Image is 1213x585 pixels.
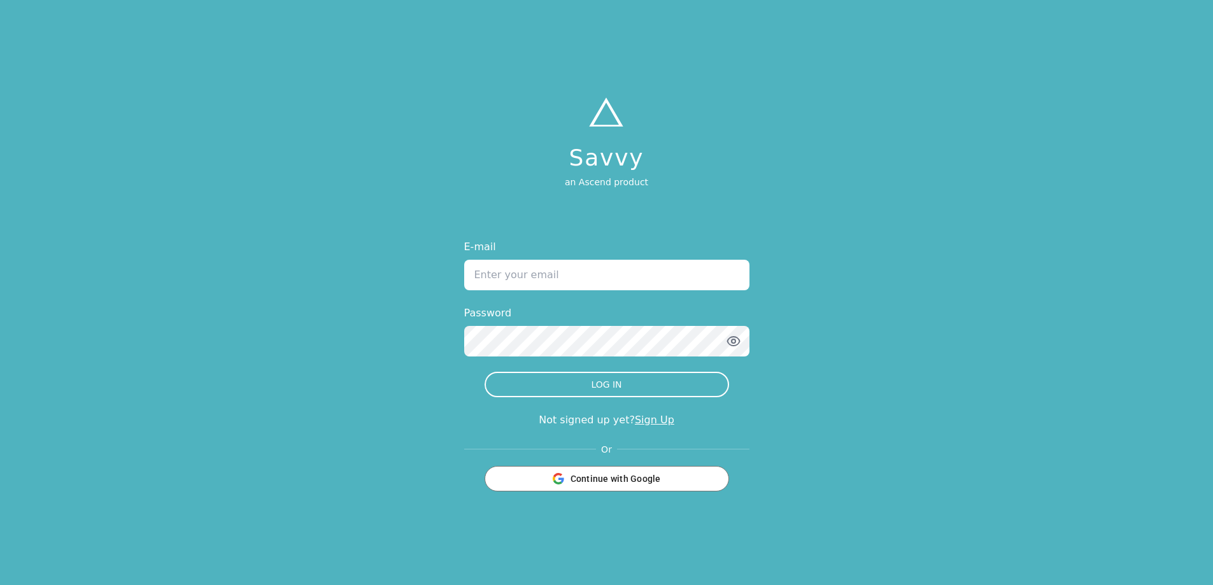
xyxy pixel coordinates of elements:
a: Sign Up [635,414,674,426]
p: an Ascend product [565,176,648,188]
button: LOG IN [485,372,729,397]
label: E-mail [464,239,749,255]
h1: Savvy [565,145,648,171]
label: Password [464,306,749,321]
input: Enter your email [464,260,749,290]
span: Not signed up yet? [539,414,635,426]
span: Or [596,443,617,456]
span: Continue with Google [571,472,661,485]
button: Continue with Google [485,466,729,491]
